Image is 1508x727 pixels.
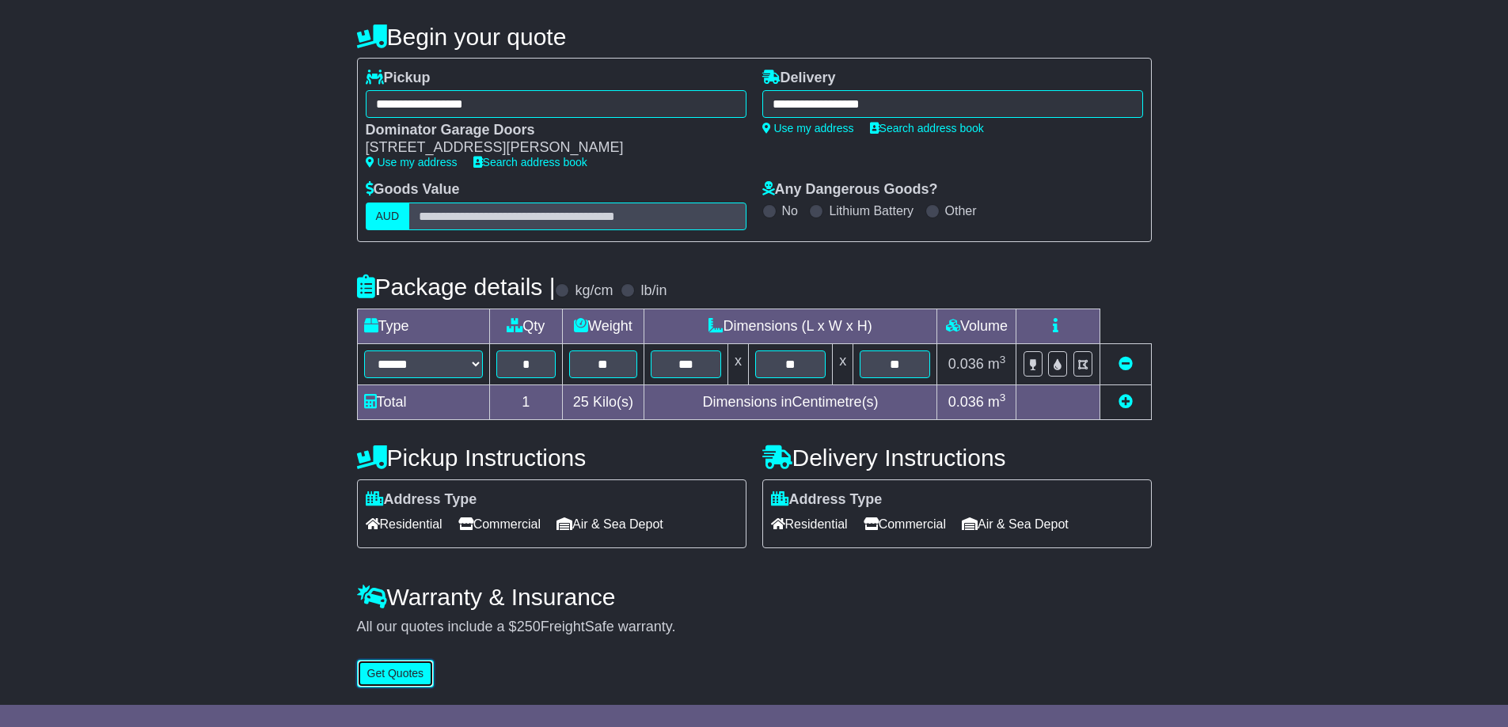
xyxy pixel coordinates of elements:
[357,309,489,343] td: Type
[357,24,1152,50] h4: Begin your quote
[937,309,1016,343] td: Volume
[366,491,477,509] label: Address Type
[1000,392,1006,403] sup: 3
[366,122,731,139] div: Dominator Garage Doors
[945,203,977,218] label: Other
[782,203,798,218] label: No
[357,384,489,419] td: Total
[1000,354,1006,365] sup: 3
[644,384,937,419] td: Dimensions in Centimetre(s)
[988,394,1006,410] span: m
[573,394,589,410] span: 25
[962,512,1069,536] span: Air & Sea Depot
[556,512,663,536] span: Air & Sea Depot
[864,512,946,536] span: Commercial
[366,156,458,168] a: Use my address
[458,512,541,536] span: Commercial
[489,384,563,419] td: 1
[357,584,1152,610] h4: Warranty & Insurance
[517,619,541,634] span: 250
[357,274,556,300] h4: Package details |
[575,282,613,300] label: kg/cm
[727,343,748,384] td: x
[473,156,587,168] a: Search address book
[366,139,731,157] div: [STREET_ADDRESS][PERSON_NAME]
[870,122,984,134] a: Search address book
[366,70,431,87] label: Pickup
[771,512,848,536] span: Residential
[762,70,836,87] label: Delivery
[833,343,853,384] td: x
[762,445,1152,471] h4: Delivery Instructions
[366,512,443,536] span: Residential
[988,356,1006,372] span: m
[366,181,460,199] label: Goods Value
[948,394,984,410] span: 0.036
[1119,356,1133,372] a: Remove this item
[1119,394,1133,410] a: Add new item
[644,309,937,343] td: Dimensions (L x W x H)
[563,309,644,343] td: Weight
[762,122,854,134] a: Use my address
[366,203,410,230] label: AUD
[357,660,435,687] button: Get Quotes
[762,181,938,199] label: Any Dangerous Goods?
[563,384,644,419] td: Kilo(s)
[829,203,914,218] label: Lithium Battery
[357,445,746,471] h4: Pickup Instructions
[489,309,563,343] td: Qty
[771,491,883,509] label: Address Type
[357,619,1152,636] div: All our quotes include a $ FreightSafe warranty.
[640,282,667,300] label: lb/in
[948,356,984,372] span: 0.036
